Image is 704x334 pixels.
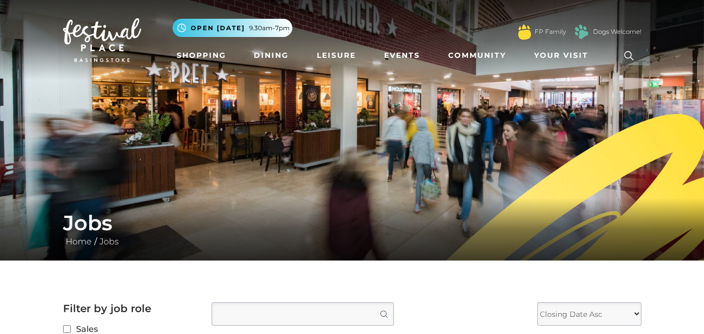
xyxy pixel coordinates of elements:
[444,46,510,65] a: Community
[63,18,141,62] img: Festival Place Logo
[55,211,649,248] div: /
[530,46,598,65] a: Your Visit
[172,46,230,65] a: Shopping
[191,23,245,33] span: Open [DATE]
[63,237,94,246] a: Home
[63,302,196,315] h2: Filter by job role
[535,27,566,36] a: FP Family
[380,46,424,65] a: Events
[63,211,641,236] h1: Jobs
[593,27,641,36] a: Dogs Welcome!
[250,46,293,65] a: Dining
[534,50,588,61] span: Your Visit
[313,46,360,65] a: Leisure
[249,23,290,33] span: 9.30am-7pm
[97,237,121,246] a: Jobs
[172,19,292,37] button: Open [DATE] 9.30am-7pm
